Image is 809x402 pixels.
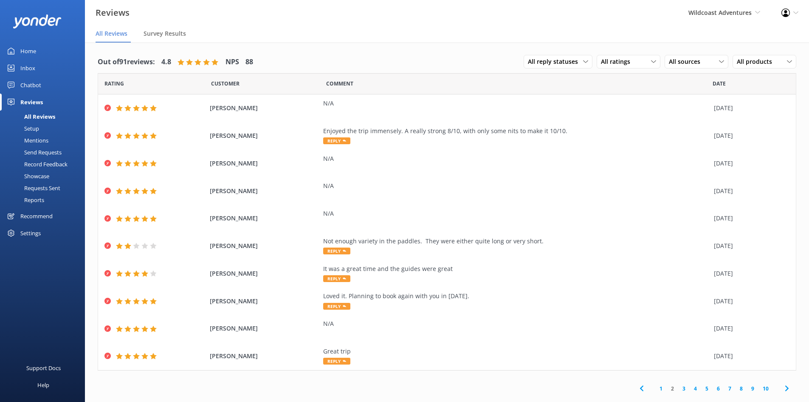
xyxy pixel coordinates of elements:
[96,6,130,20] h3: Reviews
[736,385,747,393] a: 8
[210,351,319,361] span: [PERSON_NAME]
[5,182,60,194] div: Requests Sent
[714,186,785,196] div: [DATE]
[737,57,777,66] span: All products
[714,269,785,278] div: [DATE]
[667,385,678,393] a: 2
[601,57,635,66] span: All ratings
[323,303,350,310] span: Reply
[323,264,710,274] div: It was a great time and the guides were great
[690,385,701,393] a: 4
[5,146,62,158] div: Send Requests
[20,60,35,77] div: Inbox
[5,170,49,182] div: Showcase
[210,241,319,251] span: [PERSON_NAME]
[245,57,253,68] h4: 88
[713,385,724,393] a: 6
[210,186,319,196] span: [PERSON_NAME]
[226,57,239,68] h4: NPS
[210,214,319,223] span: [PERSON_NAME]
[528,57,583,66] span: All reply statuses
[678,385,690,393] a: 3
[714,324,785,333] div: [DATE]
[5,146,85,158] a: Send Requests
[714,131,785,140] div: [DATE]
[20,77,41,94] div: Chatbot
[211,80,240,88] span: Date
[323,275,350,282] span: Reply
[688,9,752,17] span: Wildcoast Adventures
[5,194,85,206] a: Reports
[724,385,736,393] a: 7
[323,99,710,108] div: N/A
[714,103,785,113] div: [DATE]
[323,291,710,301] div: Loved it. Planning to book again with you in [DATE].
[20,225,41,242] div: Settings
[669,57,705,66] span: All sources
[323,137,350,144] span: Reply
[5,123,39,134] div: Setup
[210,103,319,113] span: [PERSON_NAME]
[323,237,710,246] div: Not enough variety in the paddles. They were either quite long or very short.
[210,269,319,278] span: [PERSON_NAME]
[5,182,85,194] a: Requests Sent
[714,241,785,251] div: [DATE]
[20,208,53,225] div: Recommend
[655,385,667,393] a: 1
[144,29,186,38] span: Survey Results
[5,194,44,206] div: Reports
[323,347,710,356] div: Great trip
[714,214,785,223] div: [DATE]
[323,181,710,191] div: N/A
[5,158,85,170] a: Record Feedback
[701,385,713,393] a: 5
[5,158,68,170] div: Record Feedback
[5,111,85,123] a: All Reviews
[98,57,155,68] h4: Out of 91 reviews:
[20,94,43,111] div: Reviews
[323,209,710,218] div: N/A
[96,29,127,38] span: All Reviews
[326,80,353,88] span: Question
[758,385,773,393] a: 10
[714,159,785,168] div: [DATE]
[20,43,36,60] div: Home
[5,123,85,134] a: Setup
[210,131,319,140] span: [PERSON_NAME]
[5,134,85,146] a: Mentions
[747,385,758,393] a: 9
[210,324,319,333] span: [PERSON_NAME]
[210,297,319,306] span: [PERSON_NAME]
[323,248,350,254] span: Reply
[161,57,171,68] h4: 4.8
[713,80,726,88] span: Date
[5,134,48,146] div: Mentions
[714,351,785,361] div: [DATE]
[323,319,710,328] div: N/A
[26,359,61,376] div: Support Docs
[323,154,710,163] div: N/A
[37,376,49,393] div: Help
[5,111,55,123] div: All Reviews
[104,80,124,88] span: Date
[210,159,319,168] span: [PERSON_NAME]
[13,14,62,29] img: yonder-white-logo.png
[323,358,350,365] span: Reply
[323,126,710,136] div: Enjoyed the trip immensely. A really strong 8/10, with only some nits to make it 10/10.
[714,297,785,306] div: [DATE]
[5,170,85,182] a: Showcase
